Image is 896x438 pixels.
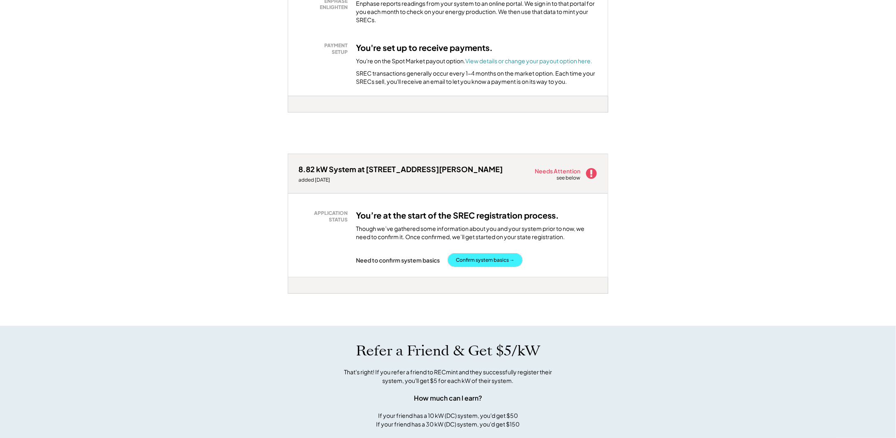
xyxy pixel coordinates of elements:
[557,175,581,182] div: see below
[356,342,540,360] h1: Refer a Friend & Get $5/kW
[356,57,592,65] div: You're on the Spot Market payout option.
[288,113,315,116] div: rromfmwr - MD 1.5x (BT)
[535,168,581,174] div: Needs Attention
[298,177,503,183] div: added [DATE]
[356,210,559,221] h3: You’re at the start of the SREC registration process.
[448,254,522,267] button: Confirm system basics →
[356,256,440,264] div: Need to confirm system basics
[356,69,598,85] div: SREC transactions generally occur every 1-4 months on the market option. Each time your SRECs sel...
[288,294,314,297] div: 5xliyzbe - MD 1.5x (BT)
[298,164,503,174] div: 8.82 kW System at [STREET_ADDRESS][PERSON_NAME]
[356,225,598,241] div: Though we’ve gathered some information about you and your system prior to now, we need to confirm...
[356,42,493,53] h3: You're set up to receive payments.
[303,210,348,223] div: APPLICATION STATUS
[414,393,482,403] div: How much can I earn?
[335,368,561,385] div: That's right! If you refer a friend to RECmint and they successfully register their system, you'l...
[376,411,520,429] div: If your friend has a 10 kW (DC) system, you'd get $50 If your friend has a 30 kW (DC) system, you...
[303,42,348,55] div: PAYMENT SETUP
[465,57,592,65] a: View details or change your payout option here.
